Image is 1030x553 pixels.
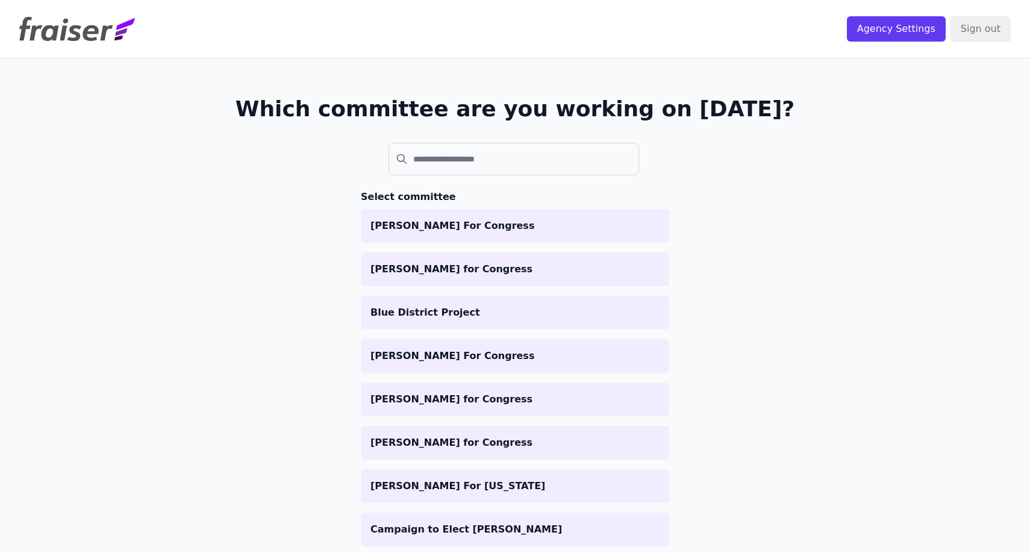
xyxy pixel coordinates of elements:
[950,16,1011,42] input: Sign out
[19,17,135,41] img: Fraiser Logo
[370,219,660,233] p: [PERSON_NAME] For Congress
[361,296,669,330] a: Blue District Project
[370,392,660,407] p: [PERSON_NAME] for Congress
[361,252,669,286] a: [PERSON_NAME] for Congress
[361,383,669,416] a: [PERSON_NAME] for Congress
[361,513,669,546] a: Campaign to Elect [PERSON_NAME]
[847,16,946,42] input: Agency Settings
[370,305,660,320] p: Blue District Project
[370,349,660,363] p: [PERSON_NAME] For Congress
[361,339,669,373] a: [PERSON_NAME] For Congress
[236,97,795,121] h1: Which committee are you working on [DATE]?
[370,479,660,493] p: [PERSON_NAME] For [US_STATE]
[361,426,669,460] a: [PERSON_NAME] for Congress
[361,469,669,503] a: [PERSON_NAME] For [US_STATE]
[370,522,660,537] p: Campaign to Elect [PERSON_NAME]
[370,436,660,450] p: [PERSON_NAME] for Congress
[361,190,669,204] h3: Select committee
[370,262,660,276] p: [PERSON_NAME] for Congress
[361,209,669,243] a: [PERSON_NAME] For Congress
